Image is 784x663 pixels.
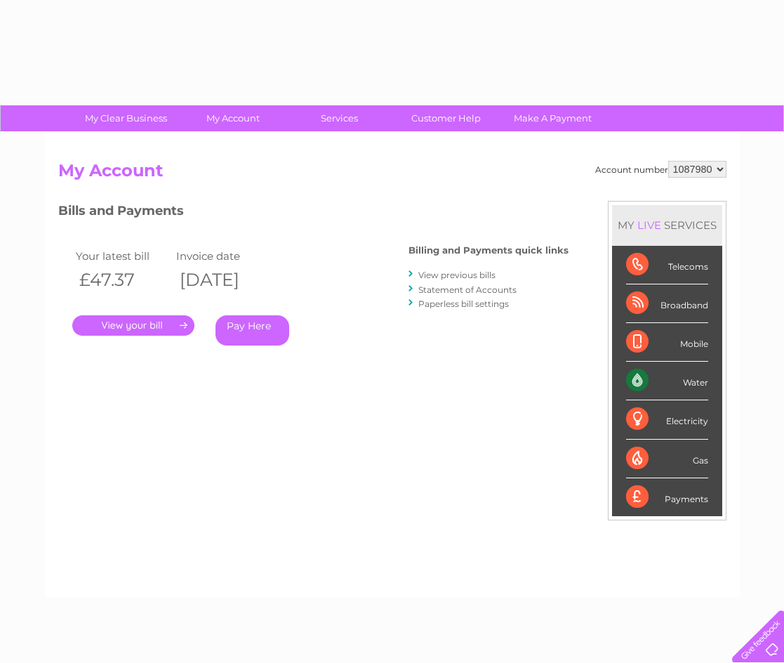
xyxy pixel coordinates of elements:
div: Broadband [626,284,708,323]
h3: Bills and Payments [58,201,569,225]
a: Pay Here [215,315,289,346]
th: £47.37 [72,265,173,294]
div: Water [626,362,708,400]
div: Payments [626,478,708,516]
a: Paperless bill settings [418,298,509,309]
div: MY SERVICES [612,205,722,245]
h2: My Account [58,161,726,188]
th: [DATE] [173,265,274,294]
td: Invoice date [173,247,274,265]
div: Account number [595,161,726,178]
div: Telecoms [626,246,708,284]
a: Services [281,105,397,131]
a: My Clear Business [68,105,184,131]
div: Mobile [626,323,708,362]
div: Gas [626,440,708,478]
a: . [72,315,194,336]
td: Your latest bill [72,247,173,265]
div: LIVE [634,218,664,232]
a: View previous bills [418,270,496,280]
h4: Billing and Payments quick links [408,245,569,256]
div: Electricity [626,400,708,439]
a: Make A Payment [495,105,611,131]
a: My Account [175,105,291,131]
a: Statement of Accounts [418,284,517,295]
a: Customer Help [388,105,504,131]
